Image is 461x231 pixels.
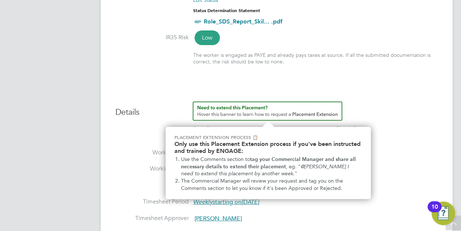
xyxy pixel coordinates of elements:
[115,214,189,222] label: Timesheet Approver
[432,202,455,225] button: Open Resource Center, 10 new notifications
[195,215,242,222] span: [PERSON_NAME]
[295,170,297,177] span: "
[193,102,342,121] button: How to extend a Placement?
[241,198,259,206] em: [DATE]
[193,52,438,65] div: The worker is engaged as PAYE and already pays taxes at source. If all the submitted documentatio...
[115,149,189,157] label: Working Days
[181,177,362,192] li: The Commercial Manager will review your request and tag you on the Comments section to let you kn...
[174,134,362,140] p: Placement Extension Process 📋
[115,34,189,41] label: IR35 Risk
[195,30,220,45] span: Low
[431,207,438,216] div: 10
[181,156,357,170] strong: tag your Commercial Manager and share all necessary details to extend their placement
[115,165,189,173] label: Working Hours
[174,140,362,154] h2: Only use this Placement Extension process if you've been instructed and trained by ENGAGE:
[166,127,371,199] div: Need to extend this Placement? Hover this banner.
[193,198,213,206] em: Weekly
[181,164,350,177] em: @[PERSON_NAME] I need to extend this placement by another week.
[336,125,365,133] div: Finish Date
[286,164,300,170] span: , eg. "
[115,102,438,118] h3: Details
[115,198,189,206] label: Timesheet Period
[193,198,259,206] span: starting on
[193,125,219,133] div: Start Date
[204,18,283,25] a: Role_SDS_Report_Skil... .pdf
[115,181,189,189] label: Breaks
[193,8,260,13] strong: Status Determination Statement
[181,156,250,162] span: Use the Comments section to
